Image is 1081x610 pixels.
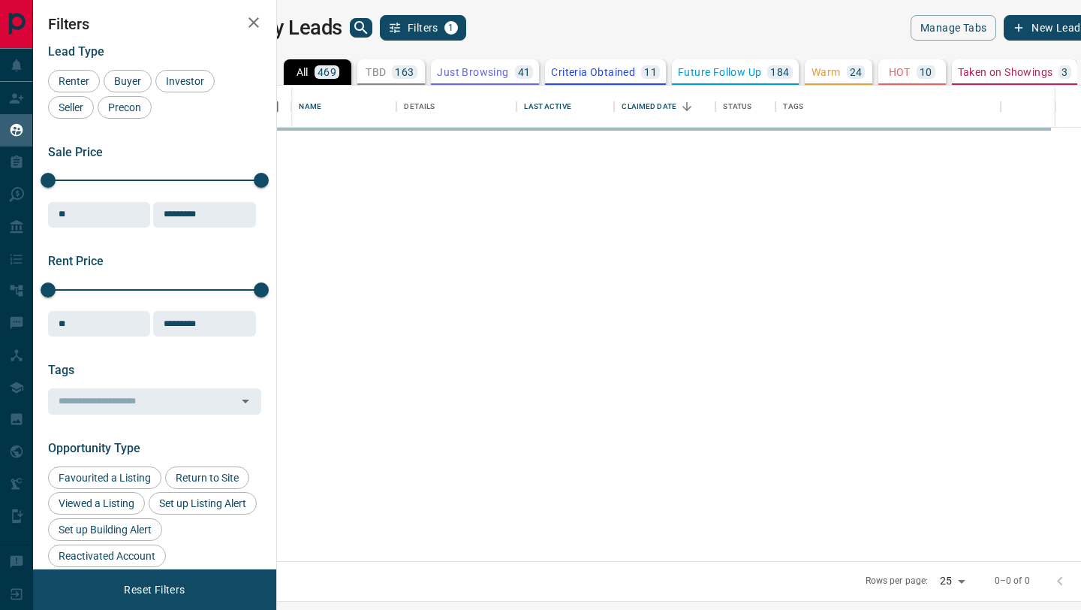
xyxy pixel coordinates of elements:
div: Favourited a Listing [48,467,161,489]
button: Reset Filters [114,577,194,602]
span: Set up Listing Alert [154,497,251,509]
div: Details [404,86,435,128]
button: Filters1 [380,15,466,41]
div: Reactivated Account [48,545,166,567]
div: Name [299,86,321,128]
p: 24 [850,67,863,77]
h1: My Leads [256,16,342,40]
div: Name [291,86,396,128]
div: Precon [98,96,152,119]
div: Tags [783,86,803,128]
div: Set up Building Alert [48,518,162,541]
div: Status [723,86,751,128]
p: 11 [644,67,657,77]
div: Status [715,86,775,128]
p: Just Browsing [437,67,508,77]
button: search button [350,18,372,38]
p: Warm [812,67,841,77]
p: 184 [770,67,789,77]
span: Tags [48,363,74,377]
button: Open [235,391,256,412]
div: Last Active [516,86,614,128]
span: Rent Price [48,254,104,268]
span: Sale Price [48,145,103,159]
p: Criteria Obtained [551,67,635,77]
div: Claimed Date [614,86,715,128]
div: Return to Site [165,467,249,489]
p: All [297,67,309,77]
div: 25 [934,570,970,592]
p: Rows per page: [866,575,929,587]
button: Manage Tabs [911,15,996,41]
span: Opportunity Type [48,441,140,455]
p: 0–0 of 0 [995,575,1030,587]
span: Seller [53,101,89,113]
p: 469 [318,67,336,77]
div: Tags [775,86,1001,128]
div: Details [396,86,516,128]
p: 3 [1061,67,1067,77]
span: Viewed a Listing [53,497,140,509]
p: TBD [366,67,386,77]
span: Precon [103,101,146,113]
h2: Filters [48,15,261,33]
span: Investor [161,75,209,87]
p: Taken on Showings [958,67,1053,77]
div: Investor [155,70,215,92]
span: Favourited a Listing [53,472,156,484]
div: Buyer [104,70,152,92]
div: Last Active [524,86,571,128]
span: 1 [446,23,456,33]
p: 41 [518,67,531,77]
p: Future Follow Up [678,67,761,77]
span: Set up Building Alert [53,524,157,536]
span: Renter [53,75,95,87]
div: Seller [48,96,94,119]
span: Return to Site [170,472,244,484]
div: Renter [48,70,100,92]
span: Reactivated Account [53,550,161,562]
span: Buyer [109,75,146,87]
p: HOT [889,67,911,77]
div: Set up Listing Alert [149,492,257,515]
div: Claimed Date [622,86,676,128]
p: 163 [395,67,414,77]
p: 10 [920,67,932,77]
button: Sort [676,96,697,117]
span: Lead Type [48,44,104,59]
div: Viewed a Listing [48,492,145,515]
